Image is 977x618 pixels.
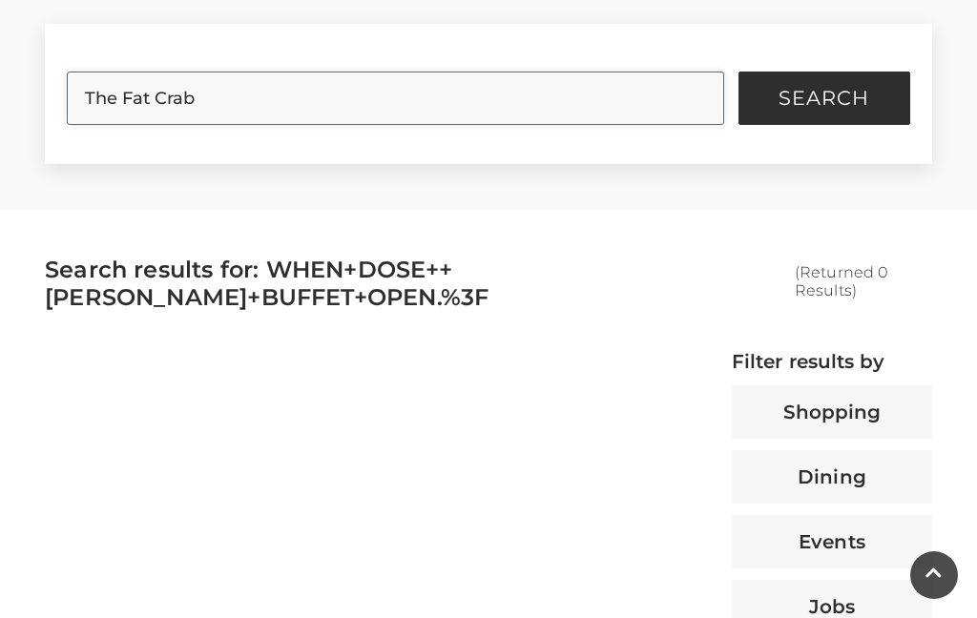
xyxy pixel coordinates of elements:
h4: Filter results by [732,350,932,373]
span: (Returned 0 Results) [795,263,888,299]
button: Events [732,515,932,568]
button: Shopping [732,385,932,439]
button: Search [738,72,910,125]
span: Search results for: WHEN+DOSE++[PERSON_NAME]+BUFFET+OPEN.%3F [45,256,488,311]
input: Search Site [67,72,723,125]
button: Dining [732,450,932,504]
span: Search [779,89,869,108]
